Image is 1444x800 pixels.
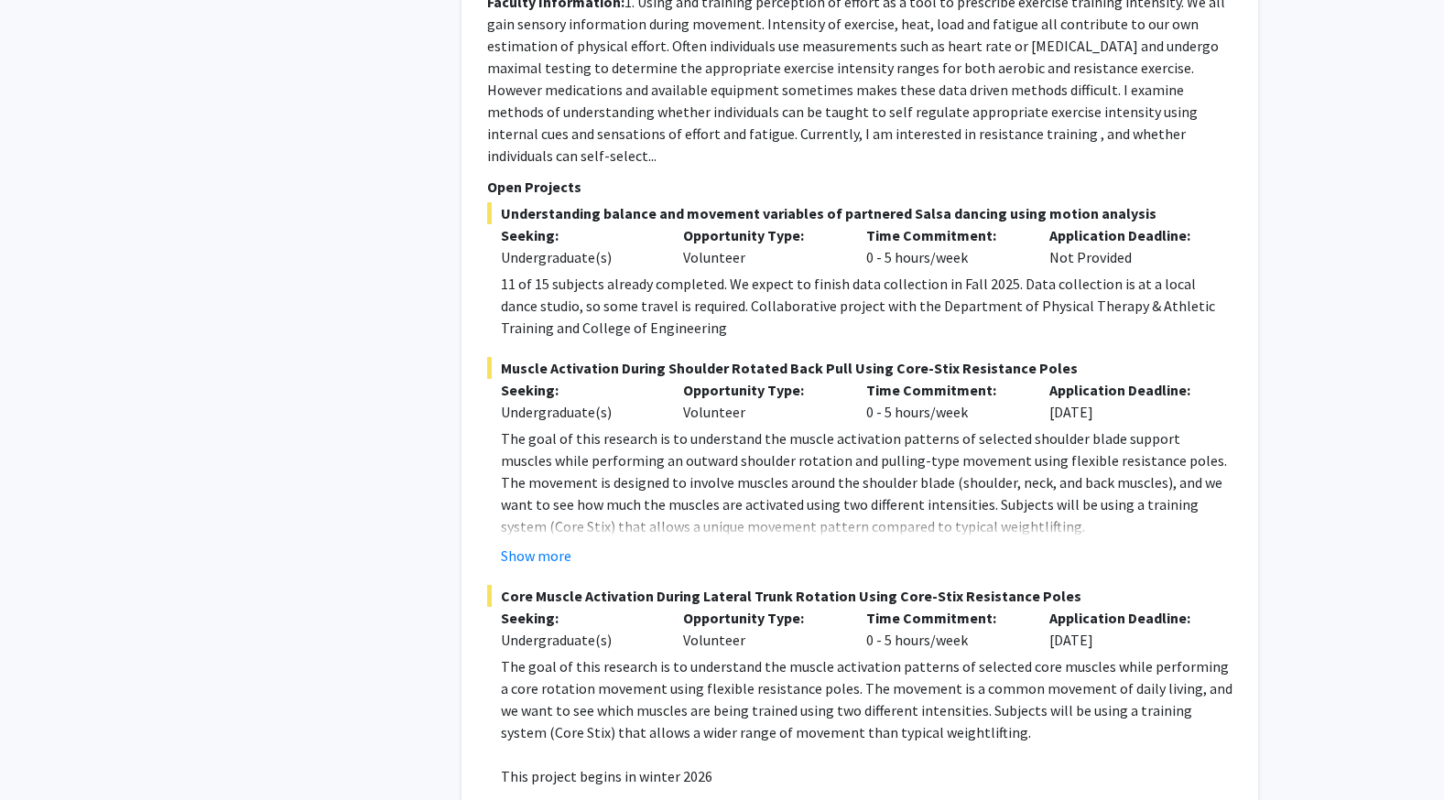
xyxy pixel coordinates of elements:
span: Muscle Activation During Shoulder Rotated Back Pull Using Core-Stix Resistance Poles [487,357,1232,379]
p: The goal of this research is to understand the muscle activation patterns of selected shoulder bl... [501,427,1232,537]
p: 11 of 15 subjects already completed. We expect to finish data collection in Fall 2025. Data colle... [501,273,1232,339]
p: Opportunity Type: [683,607,839,629]
div: 0 - 5 hours/week [852,224,1036,268]
div: Undergraduate(s) [501,246,657,268]
p: Time Commitment: [866,379,1022,401]
iframe: Chat [14,718,78,786]
div: Volunteer [669,607,852,651]
p: Application Deadline: [1049,607,1205,629]
div: 0 - 5 hours/week [852,607,1036,651]
p: Seeking: [501,224,657,246]
p: Opportunity Type: [683,379,839,401]
button: Show more [501,545,571,567]
p: Seeking: [501,379,657,401]
div: [DATE] [1036,379,1219,423]
p: Application Deadline: [1049,224,1205,246]
div: Undergraduate(s) [501,629,657,651]
span: Core Muscle Activation During Lateral Trunk Rotation Using Core-Stix Resistance Poles [487,585,1232,607]
div: Undergraduate(s) [501,401,657,423]
p: The goal of this research is to understand the muscle activation patterns of selected core muscle... [501,655,1232,743]
div: Not Provided [1036,224,1219,268]
div: 0 - 5 hours/week [852,379,1036,423]
div: Volunteer [669,379,852,423]
div: Volunteer [669,224,852,268]
p: Seeking: [501,607,657,629]
p: Time Commitment: [866,224,1022,246]
p: Application Deadline: [1049,379,1205,401]
p: This project begins in winter 2026 [501,765,1232,787]
p: Opportunity Type: [683,224,839,246]
p: Time Commitment: [866,607,1022,629]
p: Open Projects [487,176,1232,198]
div: [DATE] [1036,607,1219,651]
span: Understanding balance and movement variables of partnered Salsa dancing using motion analysis [487,202,1232,224]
